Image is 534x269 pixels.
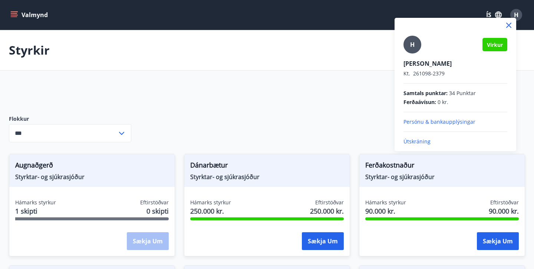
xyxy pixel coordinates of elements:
[403,118,507,126] p: Persónu & bankaupplýsingar
[449,90,476,97] span: 34 Punktar
[438,98,448,106] span: 0 kr.
[403,138,507,145] p: Útskráning
[410,40,415,49] span: H
[403,70,507,77] p: 261098-2379
[403,59,507,68] p: [PERSON_NAME]
[403,70,410,77] span: Kt.
[403,98,436,106] span: Ferðaávísun :
[487,41,503,48] span: Virkur
[403,90,448,97] span: Samtals punktar :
